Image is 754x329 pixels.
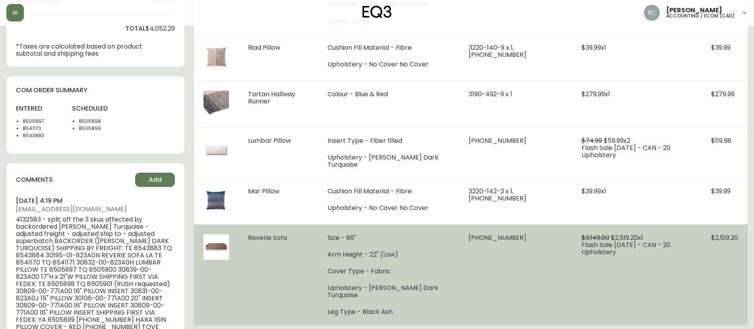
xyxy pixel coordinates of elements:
span: $59.99 x 2 [604,136,630,145]
span: $39.99 [711,43,731,52]
img: d759e799-9b34-4acc-b22b-2248d5d82551.jpg [204,91,229,116]
span: [EMAIL_ADDRESS][DOMAIN_NAME] [16,206,175,213]
span: 3220-140-9 x 1, [PHONE_NUMBER] [469,43,526,59]
p: *Taxes are calculated based on product subtotal and shipping fees [16,43,145,57]
img: f4ba4e02bd060be8f1386e3ca455bd0e [644,5,660,21]
span: 3220-142-3 x 1, [PHONE_NUMBER] [469,187,526,203]
span: $39.99 x 1 [581,187,606,196]
h4: total [125,24,145,33]
span: 3190-492-9 x 1 [469,90,512,99]
li: Size - 86" [328,234,450,241]
li: 8505898 [79,118,118,125]
span: Add [149,175,162,184]
li: Cushion Fill Material - Fibre [328,44,450,51]
li: Upholstery - [PERSON_NAME] Dark Turquoise [328,284,450,299]
span: $39.99 x 1 [581,43,606,52]
li: 8505897 [23,118,62,125]
img: logo [362,6,392,18]
li: 8541170 [23,125,62,132]
img: 7ac6e9a5-bd7f-407d-98bd-db099172d01d.jpg [204,137,229,163]
li: Cushion Fill Material - Fibre [328,188,450,195]
span: Flash Sale [DATE] - CAN - 20 Upholstery [581,240,671,257]
h4: [DATE] 4:19 pm [16,197,175,205]
img: 624625b8-02f1-4a83-b76d-195b6ea529a2.jpg [204,234,229,260]
li: Upholstery - [PERSON_NAME] Dark Turquoise [328,154,450,168]
li: Leg Type - Black Ash [328,308,450,315]
li: Upholstery - No Cover No Cover [328,61,450,68]
span: Tartan Hallway Runner [248,90,295,106]
li: Arm Height - 22" (Low) [328,251,450,258]
span: $3,149.00 [581,233,609,242]
img: 121ec92a-df6c-46a8-bfc7-8aa3559a768a.jpg [204,44,229,70]
span: $4,052.29 [145,25,175,32]
span: $279.99 [711,90,735,99]
h4: entered [16,104,62,113]
span: $119.98 [711,136,731,145]
li: 8543883 [23,132,62,139]
img: c4be0641-743e-4073-9292-20cfd64eeb0d.jpg [204,188,229,213]
span: Lumbar Pillow [248,136,291,145]
span: $279.99 x 1 [581,90,610,99]
span: Flash Sale [DATE] - CAN - 20 Upholstery [581,143,671,160]
span: $2,519.20 [711,233,738,242]
h4: com order summary [16,86,175,95]
span: $39.99 [711,187,731,196]
h5: accounting / ecom (cad) [666,14,735,18]
li: Upholstery - No Cover No Cover [328,204,450,212]
li: Cover Type - Fabric [328,268,450,275]
h4: comments [16,175,53,184]
span: [PERSON_NAME] [666,7,722,14]
span: Mar Pillow [248,187,279,196]
li: 8505899 [79,125,118,132]
li: Colour - Blue & Red [328,91,450,98]
span: [PHONE_NUMBER] [469,233,526,242]
button: Add [135,173,175,187]
span: [PHONE_NUMBER] [469,136,526,145]
span: $2,519.20 x 1 [611,233,643,242]
span: Riad Pillow [248,43,280,52]
span: Reverie Sofa [248,233,287,242]
li: Insert Type - Fiber filled [328,137,450,144]
span: $74.99 [581,136,602,145]
h4: scheduled [72,104,118,113]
